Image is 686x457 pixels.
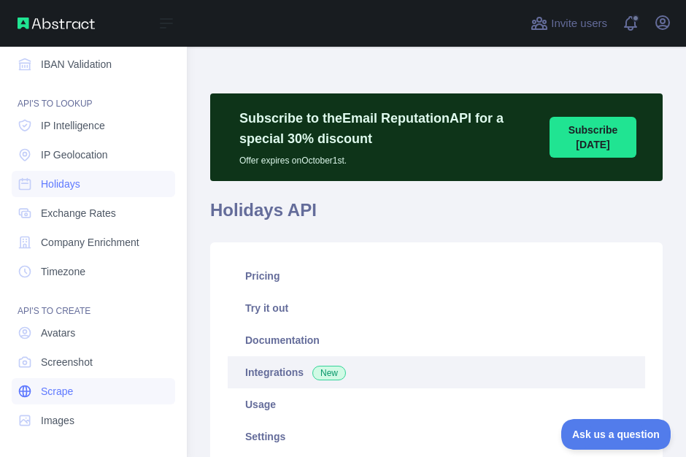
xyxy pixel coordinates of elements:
a: Company Enrichment [12,229,175,256]
a: IBAN Validation [12,51,175,77]
span: Screenshot [41,355,93,369]
button: Subscribe [DATE] [550,117,636,158]
button: Invite users [528,12,610,35]
span: Company Enrichment [41,235,139,250]
a: Documentation [228,324,645,356]
span: Holidays [41,177,80,191]
span: IP Geolocation [41,147,108,162]
a: Usage [228,388,645,420]
span: Avatars [41,326,75,340]
a: Scrape [12,378,175,404]
span: IBAN Validation [41,57,112,72]
span: IP Intelligence [41,118,105,133]
span: New [312,366,346,380]
span: Images [41,413,74,428]
span: Scrape [41,384,73,399]
iframe: Toggle Customer Support [561,419,671,450]
span: Invite users [551,15,607,32]
a: IP Intelligence [12,112,175,139]
a: Avatars [12,320,175,346]
a: Timezone [12,258,175,285]
a: Screenshot [12,349,175,375]
p: Subscribe to the Email Reputation API for a special 30 % discount [239,108,535,149]
a: Settings [228,420,645,453]
a: IP Geolocation [12,142,175,168]
span: Timezone [41,264,85,279]
p: Offer expires on October 1st. [239,149,535,166]
div: API'S TO LOOKUP [12,80,175,110]
a: Pricing [228,260,645,292]
a: Exchange Rates [12,200,175,226]
a: Integrations New [228,356,645,388]
div: API'S TO CREATE [12,288,175,317]
a: Try it out [228,292,645,324]
span: Exchange Rates [41,206,116,220]
img: Abstract API [18,18,95,29]
h1: Holidays API [210,199,663,234]
a: Images [12,407,175,434]
a: Holidays [12,171,175,197]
